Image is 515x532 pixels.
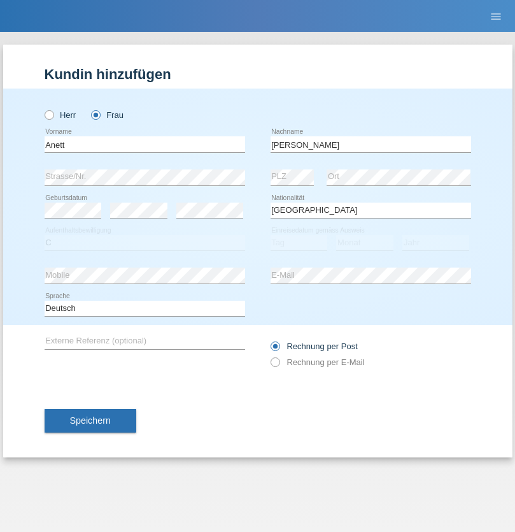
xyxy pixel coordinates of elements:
input: Rechnung per E-Mail [271,357,279,373]
span: Speichern [70,415,111,426]
input: Herr [45,110,53,119]
label: Herr [45,110,76,120]
a: menu [483,12,509,20]
label: Frau [91,110,123,120]
input: Frau [91,110,99,119]
input: Rechnung per Post [271,341,279,357]
label: Rechnung per Post [271,341,358,351]
button: Speichern [45,409,136,433]
label: Rechnung per E-Mail [271,357,365,367]
i: menu [490,10,502,23]
h1: Kundin hinzufügen [45,66,471,82]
